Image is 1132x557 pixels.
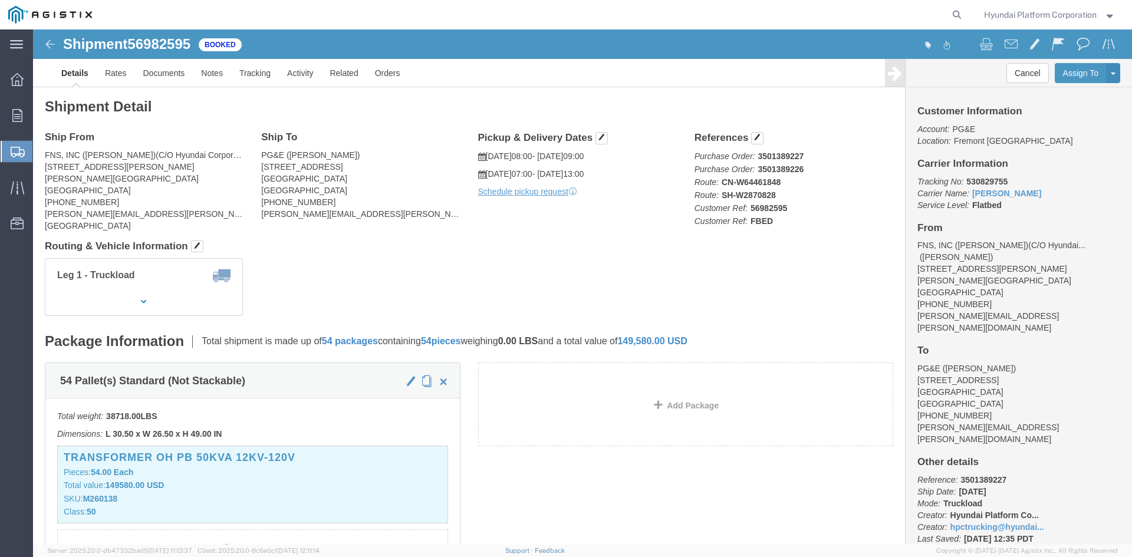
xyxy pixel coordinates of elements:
[277,547,320,554] span: [DATE] 12:11:14
[983,8,1116,22] button: Hyundai Platform Corporation
[8,6,92,24] img: logo
[984,8,1097,21] span: Hyundai Platform Corporation
[505,547,535,554] a: Support
[33,29,1132,545] iframe: FS Legacy Container
[148,547,192,554] span: [DATE] 11:13:37
[198,547,320,554] span: Client: 2025.20.0-8c6e0cf
[47,547,192,554] span: Server: 2025.20.0-db47332bad5
[936,546,1118,556] span: Copyright © [DATE]-[DATE] Agistix Inc., All Rights Reserved
[535,547,565,554] a: Feedback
